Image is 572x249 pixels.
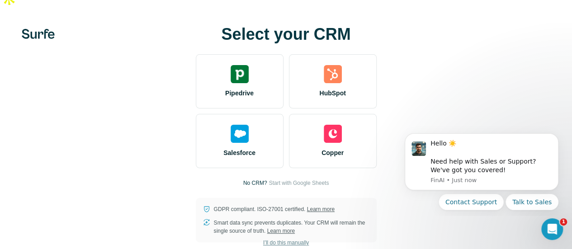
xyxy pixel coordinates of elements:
[541,218,563,240] iframe: Intercom live chat
[324,65,342,83] img: hubspot's logo
[263,239,309,247] span: I’ll do this manually
[243,179,267,187] p: No CRM?
[214,219,369,235] p: Smart data sync prevents duplicates. Your CRM will remain the single source of truth.
[267,228,295,234] a: Learn more
[22,29,55,39] img: Surfe's logo
[231,125,249,143] img: salesforce's logo
[214,205,335,213] p: GDPR compliant. ISO-27001 certified.
[391,126,572,216] iframe: Intercom notifications message
[223,148,255,157] span: Salesforce
[324,125,342,143] img: copper's logo
[269,179,329,187] button: Start with Google Sheets
[321,148,344,157] span: Copper
[196,25,377,43] h1: Select your CRM
[319,89,345,98] span: HubSpot
[225,89,254,98] span: Pipedrive
[231,65,249,83] img: pipedrive's logo
[307,206,335,212] a: Learn more
[560,218,567,226] span: 1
